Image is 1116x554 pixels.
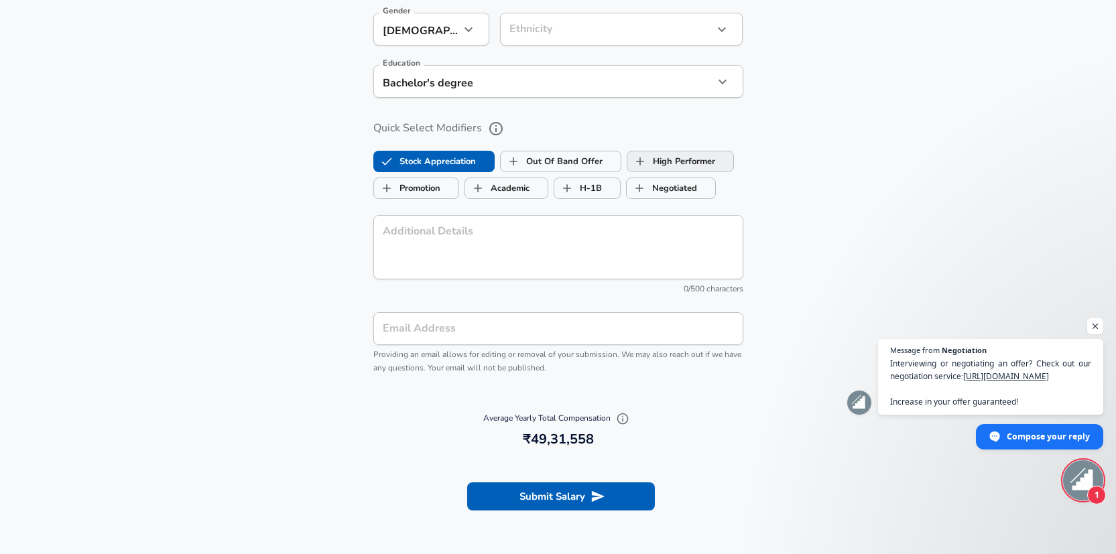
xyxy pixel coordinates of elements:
span: High Performer [627,149,653,174]
label: Promotion [374,176,440,201]
input: team@levels.fyi [373,312,743,345]
span: Out Of Band Offer [501,149,526,174]
label: Gender [383,7,410,15]
span: Stock Appreciation [374,149,399,174]
button: H-1BH-1B [554,178,621,199]
button: High PerformerHigh Performer [627,151,734,172]
span: Negotiation [942,346,987,354]
button: help [485,117,507,140]
div: 0/500 characters [373,283,743,296]
button: Submit Salary [467,482,655,510]
label: Quick Select Modifiers [373,117,743,140]
button: NegotiatedNegotiated [626,178,716,199]
span: Providing an email allows for editing or removal of your submission. We may also reach out if we ... [373,349,741,373]
label: Negotiated [627,176,697,201]
div: Bachelor's degree [373,65,694,98]
span: H-1B [554,176,580,201]
div: Open chat [1063,460,1103,500]
span: Interviewing or negotiating an offer? Check out our negotiation service: Increase in your offer g... [890,357,1091,408]
label: Academic [465,176,530,201]
label: High Performer [627,149,715,174]
label: Out Of Band Offer [501,149,603,174]
span: Message from [890,346,940,354]
span: 1 [1087,486,1106,504]
button: Explain Total Compensation [613,409,633,429]
label: Education [383,59,420,67]
button: Out Of Band OfferOut Of Band Offer [500,151,621,172]
button: PromotionPromotion [373,178,459,199]
h6: ₹49,31,558 [379,429,738,450]
span: Compose your reply [1007,425,1090,448]
label: H-1B [554,176,602,201]
button: AcademicAcademic [464,178,548,199]
div: [DEMOGRAPHIC_DATA] [373,13,460,46]
span: Average Yearly Total Compensation [483,413,633,423]
span: Negotiated [627,176,652,201]
span: Academic [465,176,491,201]
button: Stock AppreciationStock Appreciation [373,151,495,172]
span: Promotion [374,176,399,201]
label: Stock Appreciation [374,149,476,174]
